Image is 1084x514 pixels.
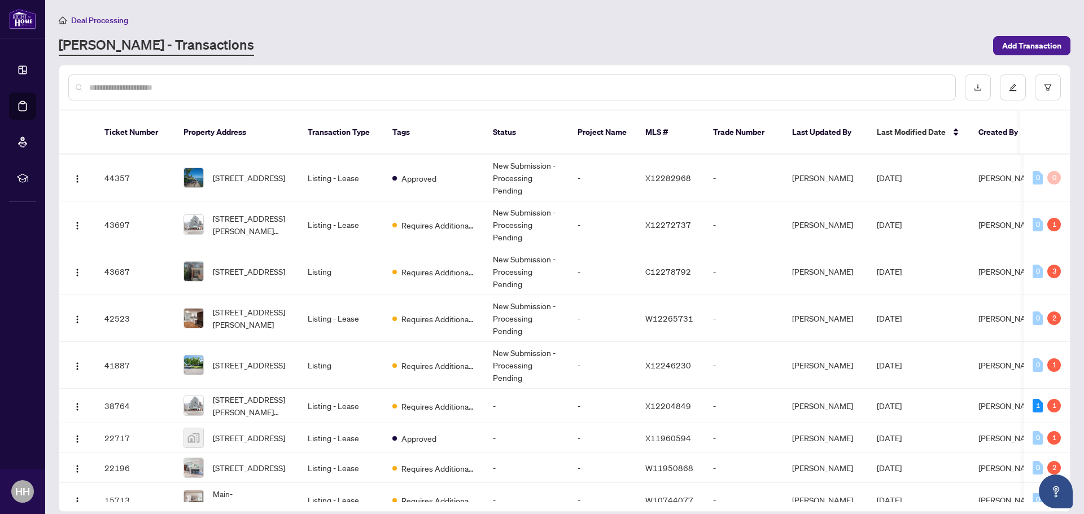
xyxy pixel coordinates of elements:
span: [DATE] [877,360,902,370]
div: 3 [1047,265,1061,278]
img: logo [9,8,36,29]
div: 0 [1033,358,1043,372]
span: [STREET_ADDRESS][PERSON_NAME][PERSON_NAME] [213,212,290,237]
td: - [569,453,636,483]
img: thumbnail-img [184,490,203,509]
th: Property Address [174,111,299,155]
span: C12278792 [645,266,691,276]
td: - [704,389,783,423]
span: HH [15,484,30,499]
div: 0 [1033,311,1043,325]
a: [PERSON_NAME] - Transactions [59,36,254,56]
td: Listing - Lease [299,453,383,483]
td: [PERSON_NAME] [783,248,868,295]
td: Listing [299,248,383,295]
div: 0 [1033,431,1043,445]
td: [PERSON_NAME] [783,295,868,342]
span: [STREET_ADDRESS] [213,462,285,474]
img: thumbnail-img [184,168,203,187]
span: Requires Additional Docs [401,266,475,278]
span: [PERSON_NAME] [978,266,1039,276]
td: - [704,342,783,389]
td: New Submission - Processing Pending [484,342,569,389]
td: Listing - Lease [299,389,383,423]
th: Tags [383,111,484,155]
span: [DATE] [877,433,902,443]
td: - [569,201,636,248]
td: Listing [299,342,383,389]
td: - [484,423,569,453]
span: [STREET_ADDRESS] [213,432,285,444]
span: Approved [401,432,436,445]
div: 1 [1047,218,1061,231]
span: [STREET_ADDRESS] [213,265,285,278]
td: 43697 [95,201,174,248]
div: 1 [1047,431,1061,445]
img: Logo [73,434,82,443]
td: 42523 [95,295,174,342]
td: - [704,155,783,201]
th: MLS # [636,111,704,155]
th: Last Updated By [783,111,868,155]
td: - [569,389,636,423]
span: [PERSON_NAME] [978,360,1039,370]
img: Logo [73,268,82,277]
td: - [484,453,569,483]
td: New Submission - Processing Pending [484,248,569,295]
img: Logo [73,221,82,230]
td: - [484,389,569,423]
span: Requires Additional Docs [401,219,475,231]
th: Ticket Number [95,111,174,155]
div: 2 [1047,311,1061,325]
span: [PERSON_NAME] [978,433,1039,443]
button: Logo [68,356,86,374]
span: Requires Additional Docs [401,400,475,412]
td: 44357 [95,155,174,201]
button: Add Transaction [993,36,1070,55]
span: [DATE] [877,173,902,183]
th: Trade Number [704,111,783,155]
div: 0 [1033,265,1043,278]
td: - [569,248,636,295]
td: New Submission - Processing Pending [484,155,569,201]
img: thumbnail-img [184,396,203,415]
span: filter [1044,84,1052,91]
td: - [569,295,636,342]
img: Logo [73,402,82,411]
span: Requires Additional Docs [401,462,475,475]
button: Logo [68,491,86,509]
button: Open asap [1039,475,1073,508]
td: 22717 [95,423,174,453]
span: Main-[STREET_ADDRESS] [213,487,290,512]
td: - [569,342,636,389]
th: Status [484,111,569,155]
span: Requires Additional Docs [401,313,475,325]
div: 0 [1033,493,1043,507]
span: home [59,16,67,24]
span: [STREET_ADDRESS] [213,172,285,184]
td: - [704,295,783,342]
td: [PERSON_NAME] [783,389,868,423]
div: 1 [1047,399,1061,412]
img: thumbnail-img [184,309,203,328]
td: - [569,155,636,201]
td: [PERSON_NAME] [783,423,868,453]
div: 0 [1033,218,1043,231]
span: Requires Additional Docs [401,494,475,507]
span: X12246230 [645,360,691,370]
span: X12204849 [645,401,691,411]
span: [DATE] [877,495,902,505]
td: [PERSON_NAME] [783,201,868,248]
span: [PERSON_NAME] [978,401,1039,411]
td: Listing - Lease [299,201,383,248]
td: [PERSON_NAME] [783,155,868,201]
th: Transaction Type [299,111,383,155]
span: Last Modified Date [877,126,946,138]
span: [PERSON_NAME] [978,219,1039,230]
span: [DATE] [877,313,902,323]
span: Requires Additional Docs [401,359,475,372]
img: thumbnail-img [184,428,203,447]
td: - [704,423,783,453]
span: [DATE] [877,463,902,473]
td: - [704,248,783,295]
